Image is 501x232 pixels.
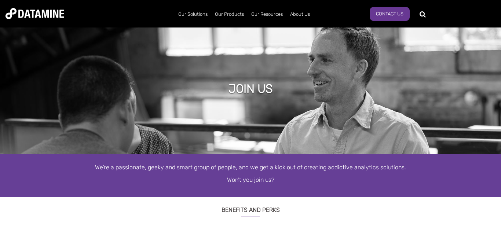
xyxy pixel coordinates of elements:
[41,163,460,172] p: We’re a passionate, geeky and smart group of people, and we get a kick out of creating addictive ...
[370,7,410,21] a: Contact us
[228,81,273,97] h1: Join Us
[41,176,460,184] p: Won’t you join us?
[248,5,286,24] a: Our Resources
[175,5,211,24] a: Our Solutions
[41,197,460,217] h3: Benefits and Perks
[211,5,248,24] a: Our Products
[286,5,314,24] a: About Us
[6,8,64,19] img: Datamine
